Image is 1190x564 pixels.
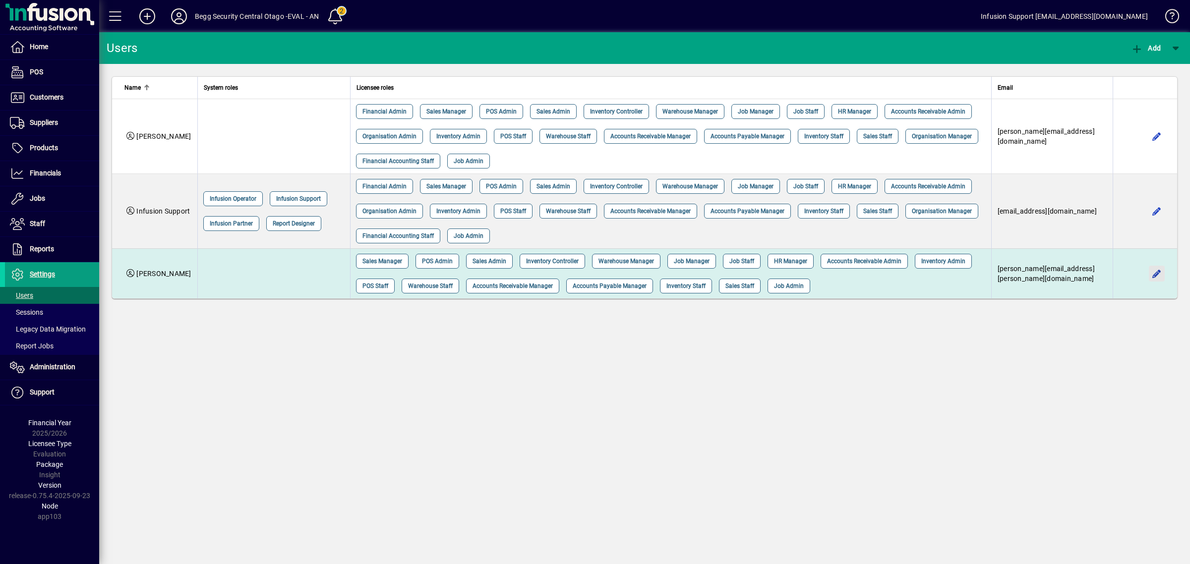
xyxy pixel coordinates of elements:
[5,338,99,354] a: Report Jobs
[357,82,394,93] span: Licensee roles
[536,181,570,191] span: Sales Admin
[124,82,141,93] span: Name
[610,206,691,216] span: Accounts Receivable Manager
[30,68,43,76] span: POS
[362,131,416,141] span: Organisation Admin
[891,181,965,191] span: Accounts Receivable Admin
[5,186,99,211] a: Jobs
[362,256,402,266] span: Sales Manager
[426,181,466,191] span: Sales Manager
[362,281,388,291] span: POS Staff
[210,219,253,228] span: Infusion Partner
[30,118,58,126] span: Suppliers
[30,270,55,278] span: Settings
[863,206,892,216] span: Sales Staff
[136,132,191,140] span: [PERSON_NAME]
[536,107,570,116] span: Sales Admin
[1131,44,1161,52] span: Add
[28,419,71,427] span: Financial Year
[362,156,434,166] span: Financial Accounting Staff
[454,231,483,241] span: Job Admin
[5,60,99,85] a: POS
[436,206,480,216] span: Inventory Admin
[362,181,407,191] span: Financial Admin
[998,127,1095,145] span: [PERSON_NAME][EMAIL_ADDRESS][DOMAIN_NAME]
[30,194,45,202] span: Jobs
[204,82,238,93] span: System roles
[30,144,58,152] span: Products
[738,107,773,116] span: Job Manager
[107,40,149,56] div: Users
[729,256,754,266] span: Job Staff
[793,181,818,191] span: Job Staff
[1149,266,1165,282] button: Edit
[426,107,466,116] span: Sales Manager
[30,43,48,51] span: Home
[590,107,643,116] span: Inventory Controller
[1149,203,1165,219] button: Edit
[124,82,191,93] div: Name
[725,281,754,291] span: Sales Staff
[42,502,58,510] span: Node
[30,363,75,371] span: Administration
[36,460,63,468] span: Package
[998,265,1095,282] span: [PERSON_NAME][EMAIL_ADDRESS][PERSON_NAME][DOMAIN_NAME]
[573,281,647,291] span: Accounts Payable Manager
[598,256,654,266] span: Warehouse Manager
[662,181,718,191] span: Warehouse Manager
[30,245,54,253] span: Reports
[136,270,191,278] span: [PERSON_NAME]
[1149,128,1165,144] button: Edit
[1129,39,1163,57] button: Add
[804,206,843,216] span: Inventory Staff
[863,131,892,141] span: Sales Staff
[912,206,972,216] span: Organisation Manager
[804,131,843,141] span: Inventory Staff
[163,7,195,25] button: Profile
[891,107,965,116] span: Accounts Receivable Admin
[738,181,773,191] span: Job Manager
[30,169,61,177] span: Financials
[210,194,256,204] span: Infusion Operator
[838,181,871,191] span: HR Manager
[5,237,99,262] a: Reports
[30,93,63,101] span: Customers
[5,212,99,236] a: Staff
[838,107,871,116] span: HR Manager
[408,281,453,291] span: Warehouse Staff
[362,206,416,216] span: Organisation Admin
[10,291,33,299] span: Users
[998,82,1013,93] span: Email
[674,256,710,266] span: Job Manager
[793,107,818,116] span: Job Staff
[362,231,434,241] span: Financial Accounting Staff
[662,107,718,116] span: Warehouse Manager
[5,304,99,321] a: Sessions
[5,321,99,338] a: Legacy Data Migration
[590,181,643,191] span: Inventory Controller
[500,206,526,216] span: POS Staff
[1158,2,1178,34] a: Knowledge Base
[28,440,71,448] span: Licensee Type
[486,107,517,116] span: POS Admin
[500,131,526,141] span: POS Staff
[10,308,43,316] span: Sessions
[774,256,807,266] span: HR Manager
[136,207,190,215] span: Infusion Support
[454,156,483,166] span: Job Admin
[5,355,99,380] a: Administration
[666,281,706,291] span: Inventory Staff
[30,220,45,227] span: Staff
[827,256,901,266] span: Accounts Receivable Admin
[5,380,99,405] a: Support
[5,85,99,110] a: Customers
[5,35,99,59] a: Home
[998,207,1097,215] span: [EMAIL_ADDRESS][DOMAIN_NAME]
[473,281,553,291] span: Accounts Receivable Manager
[981,8,1148,24] div: Infusion Support [EMAIL_ADDRESS][DOMAIN_NAME]
[5,136,99,161] a: Products
[273,219,315,228] span: Report Designer
[5,111,99,135] a: Suppliers
[276,194,321,204] span: Infusion Support
[546,206,591,216] span: Warehouse Staff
